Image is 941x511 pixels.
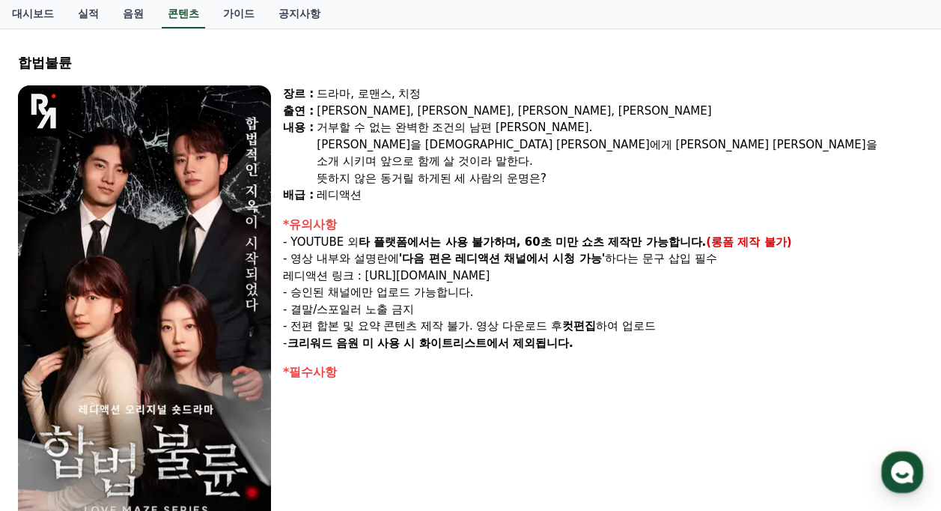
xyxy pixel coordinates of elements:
div: *필수사항 [283,363,923,381]
strong: 컷편집 [562,319,596,333]
div: 소개 시키며 앞으로 함께 살 것이라 말한다. [317,153,923,170]
div: 뜻하지 않은 동거릴 하게된 세 사람의 운명은? [317,170,923,187]
div: 합법불륜 [18,52,923,73]
div: *유의사항 [283,216,923,234]
p: - 승인된 채널에만 업로드 가능합니다. [283,284,923,301]
span: 설정 [231,409,249,421]
p: - YOUTUBE 외 [283,234,923,251]
div: 출연 : [283,103,314,120]
strong: 크리워드 음원 미 사용 시 화이트리스트에서 제외됩니다. [287,336,573,350]
div: 거부할 수 없는 완벽한 조건의 남편 [PERSON_NAME]. [317,119,923,136]
div: 레디액션 [317,187,923,204]
a: 홈 [4,387,99,424]
strong: '다음 편은 레디액션 채널에서 시청 가능' [399,252,605,265]
img: logo [18,85,69,136]
p: - 영상 내부와 설명란에 하다는 문구 삽입 필수 [283,250,923,267]
div: 장르 : [283,85,314,103]
p: - [283,335,923,352]
div: 배급 : [283,187,314,204]
div: 드라마, 로맨스, 치정 [317,85,923,103]
div: [PERSON_NAME], [PERSON_NAME], [PERSON_NAME], [PERSON_NAME] [317,103,923,120]
a: 설정 [193,387,287,424]
span: 홈 [47,409,56,421]
p: 레디액션 링크 : [URL][DOMAIN_NAME] [283,267,923,285]
p: - 결말/스포일러 노출 금지 [283,301,923,318]
a: 대화 [99,387,193,424]
div: [PERSON_NAME]을 [DEMOGRAPHIC_DATA] [PERSON_NAME]에게 [PERSON_NAME] [PERSON_NAME]을 [317,136,923,154]
strong: (롱폼 제작 불가) [706,235,791,249]
p: - 전편 합본 및 요약 콘텐츠 제작 불가. 영상 다운로드 후 하여 업로드 [283,318,923,335]
div: 내용 : [283,119,314,187]
strong: 타 플랫폼에서는 사용 불가하며, 60초 미만 쇼츠 제작만 가능합니다. [359,235,706,249]
span: 대화 [137,410,155,422]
